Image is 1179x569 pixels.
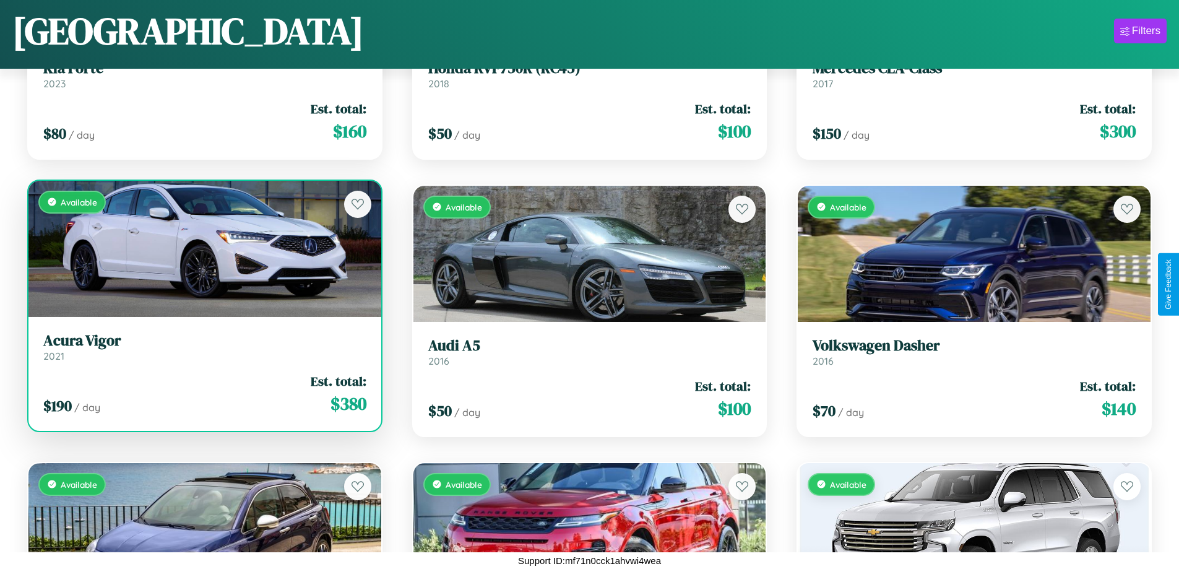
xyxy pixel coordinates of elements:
span: $ 50 [428,401,452,421]
p: Support ID: mf71n0cck1ahvwi4wea [518,552,661,569]
span: 2016 [813,355,834,367]
span: 2016 [428,355,449,367]
h3: Mercedes CLA-Class [813,59,1136,77]
span: Est. total: [695,377,751,395]
span: $ 300 [1100,119,1136,144]
span: $ 50 [428,123,452,144]
span: 2023 [43,77,66,90]
span: Available [830,479,866,490]
a: Acura Vigor2021 [43,332,366,362]
a: Kia Forte2023 [43,59,366,90]
span: Est. total: [1080,100,1136,118]
span: $ 150 [813,123,841,144]
h3: Honda RVF750R (RC45) [428,59,751,77]
span: Available [446,202,482,212]
span: $ 190 [43,396,72,416]
span: Available [830,202,866,212]
span: Est. total: [311,372,366,390]
span: Available [61,197,97,207]
div: Filters [1132,25,1160,37]
span: / day [844,129,870,141]
span: Available [446,479,482,490]
h3: Acura Vigor [43,332,366,350]
span: $ 160 [333,119,366,144]
span: $ 380 [330,391,366,416]
h3: Kia Forte [43,59,366,77]
span: $ 140 [1102,396,1136,421]
h1: [GEOGRAPHIC_DATA] [12,6,364,56]
h3: Volkswagen Dasher [813,337,1136,355]
a: Audi A52016 [428,337,751,367]
button: Filters [1114,19,1167,43]
span: Est. total: [695,100,751,118]
a: Volkswagen Dasher2016 [813,337,1136,367]
span: / day [838,406,864,419]
a: Mercedes CLA-Class2017 [813,59,1136,90]
span: 2017 [813,77,833,90]
h3: Audi A5 [428,337,751,355]
span: $ 80 [43,123,66,144]
span: / day [454,129,480,141]
a: Honda RVF750R (RC45)2018 [428,59,751,90]
span: / day [74,401,100,414]
span: / day [454,406,480,419]
span: Est. total: [311,100,366,118]
span: $ 100 [718,119,751,144]
div: Give Feedback [1164,259,1173,310]
span: 2018 [428,77,449,90]
span: Est. total: [1080,377,1136,395]
span: 2021 [43,350,64,362]
span: $ 100 [718,396,751,421]
span: Available [61,479,97,490]
span: $ 70 [813,401,836,421]
span: / day [69,129,95,141]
